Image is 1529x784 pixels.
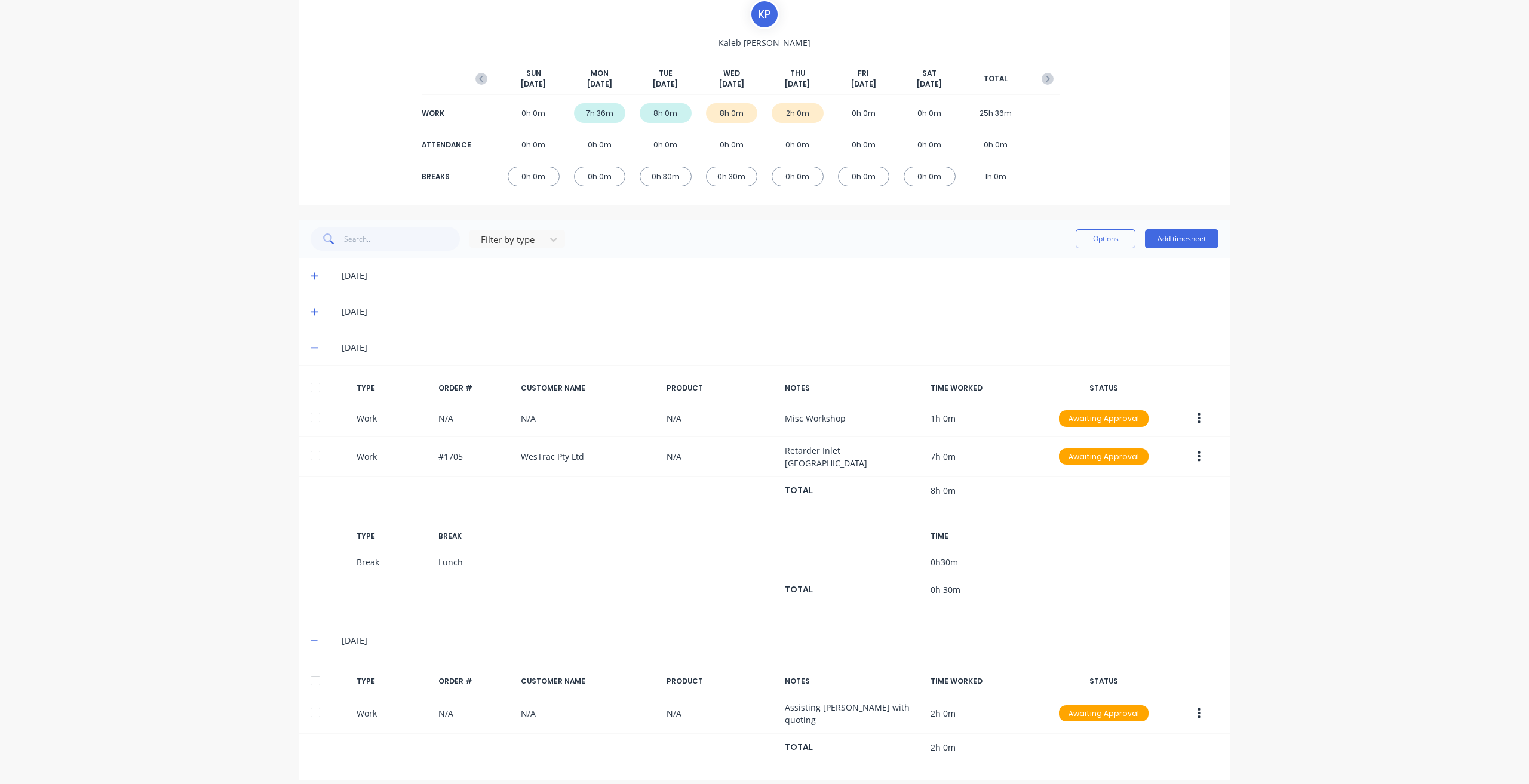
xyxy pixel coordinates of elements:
[438,531,511,542] div: BREAK
[772,167,824,186] div: 0h 0m
[591,68,609,79] span: MON
[723,68,740,79] span: WED
[508,135,560,155] div: 0h 0m
[772,103,824,123] div: 2h 0m
[931,383,1039,393] div: TIME WORKED
[970,167,1022,186] div: 1h 0m
[917,79,942,90] span: [DATE]
[706,135,758,155] div: 0h 0m
[785,676,921,687] div: NOTES
[342,269,1218,282] div: [DATE]
[970,135,1022,155] div: 0h 0m
[526,68,541,79] span: SUN
[931,676,1039,687] div: TIME WORKED
[342,305,1218,318] div: [DATE]
[1145,229,1218,248] button: Add timesheet
[438,383,511,393] div: ORDER #
[508,103,560,123] div: 0h 0m
[838,135,890,155] div: 0h 0m
[667,676,775,687] div: PRODUCT
[342,634,1218,647] div: [DATE]
[984,73,1008,84] span: TOTAL
[1076,229,1135,248] button: Options
[1049,676,1158,687] div: STATUS
[640,135,692,155] div: 0h 0m
[422,171,469,182] div: BREAKS
[706,103,758,123] div: 8h 0m
[344,227,460,251] input: Search...
[521,79,546,90] span: [DATE]
[357,383,429,393] div: TYPE
[970,103,1022,123] div: 25h 36m
[838,167,890,186] div: 0h 0m
[508,167,560,186] div: 0h 0m
[653,79,678,90] span: [DATE]
[785,383,921,393] div: NOTES
[521,383,657,393] div: CUSTOMER NAME
[1059,448,1149,465] div: Awaiting Approval
[851,79,876,90] span: [DATE]
[357,676,429,687] div: TYPE
[1049,383,1158,393] div: STATUS
[574,103,626,123] div: 7h 36m
[790,68,805,79] span: THU
[838,103,890,123] div: 0h 0m
[640,167,692,186] div: 0h 30m
[574,135,626,155] div: 0h 0m
[719,36,810,49] span: Kaleb [PERSON_NAME]
[521,676,657,687] div: CUSTOMER NAME
[422,140,469,150] div: ATTENDANCE
[719,79,744,90] span: [DATE]
[438,676,511,687] div: ORDER #
[667,383,775,393] div: PRODUCT
[858,68,869,79] span: FRI
[904,167,956,186] div: 0h 0m
[931,531,1039,542] div: TIME
[659,68,673,79] span: TUE
[772,135,824,155] div: 0h 0m
[422,108,469,119] div: WORK
[1059,705,1149,722] div: Awaiting Approval
[904,103,956,123] div: 0h 0m
[1059,410,1149,427] div: Awaiting Approval
[357,531,429,542] div: TYPE
[904,135,956,155] div: 0h 0m
[706,167,758,186] div: 0h 30m
[640,103,692,123] div: 8h 0m
[342,341,1218,354] div: [DATE]
[922,68,937,79] span: SAT
[587,79,612,90] span: [DATE]
[574,167,626,186] div: 0h 0m
[785,79,810,90] span: [DATE]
